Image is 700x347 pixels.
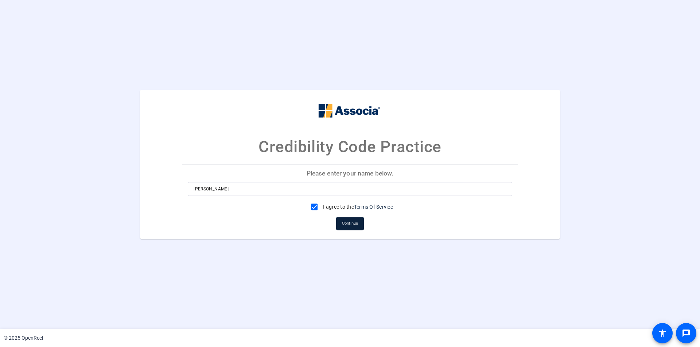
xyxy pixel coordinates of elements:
div: © 2025 OpenReel [4,334,43,342]
p: Please enter your name below. [182,165,518,182]
mat-icon: accessibility [658,329,667,338]
button: Continue [336,217,364,230]
img: company-logo [314,97,386,124]
mat-icon: message [682,329,691,338]
a: Terms Of Service [354,204,393,210]
p: Credibility Code Practice [258,135,442,159]
span: Continue [342,218,358,229]
input: Enter your name [194,185,506,193]
label: I agree to the [322,203,393,210]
